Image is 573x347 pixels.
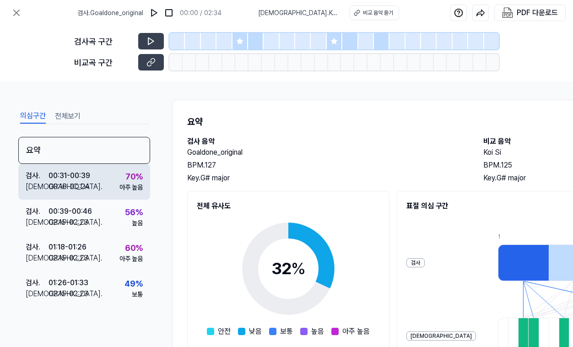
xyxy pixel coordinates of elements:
[49,288,88,299] div: 02:15 - 02:23
[74,56,133,69] div: 비교곡 구간
[187,160,465,171] div: BPM. 127
[454,8,463,17] img: help
[26,181,49,192] div: [DEMOGRAPHIC_DATA] .
[20,109,46,124] button: 의심구간
[476,8,485,17] img: share
[119,183,143,192] div: 아주 높음
[502,7,513,18] img: PDF Download
[49,253,88,264] div: 02:15 - 02:23
[498,233,549,241] div: 1
[406,331,476,341] div: [DEMOGRAPHIC_DATA]
[119,254,143,264] div: 아주 높음
[311,326,324,337] span: 높음
[49,181,90,192] div: 00:16 - 00:24
[406,258,425,267] div: 검사
[187,147,465,158] h2: Goaldone_original
[363,9,393,17] div: 비교 음악 듣기
[291,259,306,278] span: %
[342,326,370,337] span: 아주 높음
[49,170,90,181] div: 00:31 - 00:39
[187,173,465,184] div: Key. G# major
[77,8,143,18] span: 검사 . Goaldone_original
[280,326,293,337] span: 보통
[26,242,49,253] div: 검사 .
[218,326,231,337] span: 안전
[26,277,49,288] div: 검사 .
[517,7,558,19] div: PDF 다운로드
[150,8,159,17] img: play
[49,217,88,228] div: 02:15 - 02:23
[132,218,143,228] div: 높음
[197,201,380,211] h2: 전체 유사도
[49,277,88,288] div: 01:26 - 01:33
[125,170,143,183] div: 70 %
[271,256,306,281] div: 32
[258,8,339,18] span: [DEMOGRAPHIC_DATA] . Koi Si
[55,109,81,124] button: 전체보기
[125,206,143,218] div: 56 %
[49,206,92,217] div: 00:39 - 00:46
[74,35,133,48] div: 검사곡 구간
[125,242,143,254] div: 60 %
[18,137,150,164] div: 요약
[187,136,465,147] h2: 검사 음악
[132,290,143,299] div: 보통
[26,206,49,217] div: 검사 .
[500,5,560,21] button: PDF 다운로드
[26,217,49,228] div: [DEMOGRAPHIC_DATA] .
[180,8,222,18] div: 00:00 / 02:34
[26,253,49,264] div: [DEMOGRAPHIC_DATA] .
[124,277,143,290] div: 49 %
[164,8,173,17] img: stop
[49,242,86,253] div: 01:18 - 01:26
[26,288,49,299] div: [DEMOGRAPHIC_DATA] .
[26,170,49,181] div: 검사 .
[350,5,399,20] button: 비교 음악 듣기
[249,326,262,337] span: 낮음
